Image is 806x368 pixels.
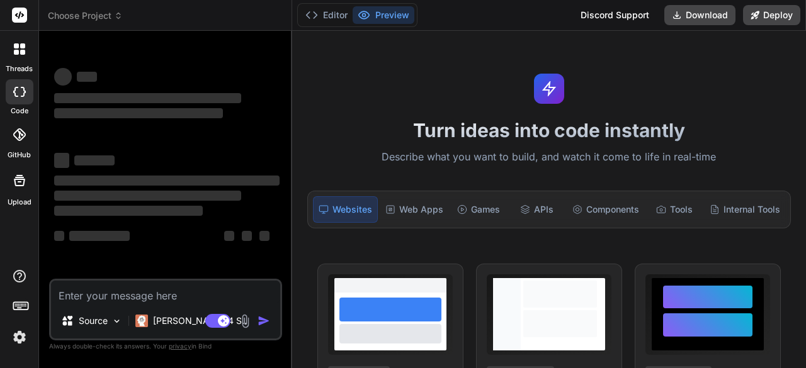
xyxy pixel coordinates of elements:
[48,9,123,22] span: Choose Project
[242,231,252,241] span: ‌
[647,196,702,223] div: Tools
[54,93,241,103] span: ‌
[69,231,130,241] span: ‌
[54,108,223,118] span: ‌
[8,150,31,160] label: GitHub
[49,340,282,352] p: Always double-check its answers. Your in Bind
[169,342,191,350] span: privacy
[573,5,657,25] div: Discord Support
[509,196,564,223] div: APIs
[77,72,97,82] span: ‌
[224,231,234,241] span: ‌
[259,231,270,241] span: ‌
[79,315,108,327] p: Source
[135,315,148,327] img: Claude 4 Sonnet
[238,314,253,328] img: attachment
[567,196,644,223] div: Components
[705,196,785,223] div: Internal Tools
[451,196,506,223] div: Games
[54,176,280,186] span: ‌
[54,153,69,168] span: ‌
[743,5,800,25] button: Deploy
[74,155,115,165] span: ‌
[300,119,798,142] h1: Turn ideas into code instantly
[300,149,798,165] p: Describe what you want to build, and watch it come to life in real-time
[380,196,448,223] div: Web Apps
[664,5,735,25] button: Download
[153,315,247,327] p: [PERSON_NAME] 4 S..
[54,191,241,201] span: ‌
[11,106,28,116] label: code
[6,64,33,74] label: threads
[258,315,270,327] img: icon
[353,6,414,24] button: Preview
[54,68,72,86] span: ‌
[9,326,30,348] img: settings
[54,231,64,241] span: ‌
[300,6,353,24] button: Editor
[111,316,122,326] img: Pick Models
[8,197,31,208] label: Upload
[313,196,378,223] div: Websites
[54,206,203,216] span: ‌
